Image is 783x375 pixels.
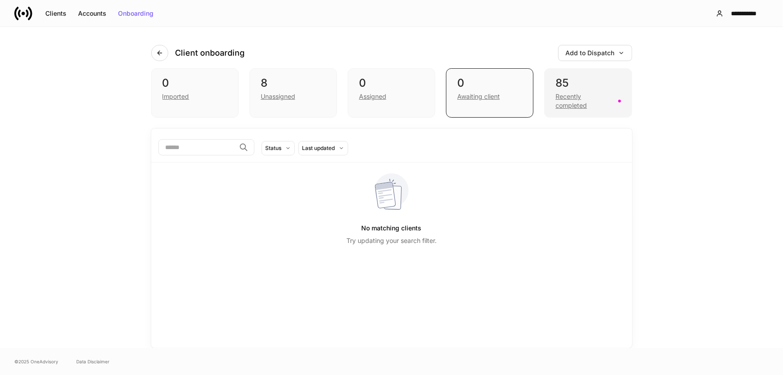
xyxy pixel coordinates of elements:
div: Imported [162,92,189,101]
div: 8 [261,76,326,90]
a: Data Disclaimer [76,358,109,365]
div: 0Imported [151,68,239,118]
div: 85 [556,76,621,90]
div: Add to Dispatch [566,50,625,56]
div: Unassigned [261,92,295,101]
button: Clients [39,6,72,21]
div: 0Assigned [348,68,435,118]
div: 0Awaiting client [446,68,534,118]
div: Clients [45,10,66,17]
div: Recently completed [556,92,612,110]
button: Last updated [298,141,348,155]
h4: Client onboarding [175,48,245,58]
div: 0 [457,76,522,90]
div: 85Recently completed [544,68,632,118]
div: Awaiting client [457,92,500,101]
div: Last updated [302,144,335,152]
button: Add to Dispatch [558,45,632,61]
div: Status [266,144,282,152]
button: Status [262,141,295,155]
div: Accounts [78,10,106,17]
p: Try updating your search filter. [346,236,437,245]
button: Accounts [72,6,112,21]
div: 8Unassigned [249,68,337,118]
span: © 2025 OneAdvisory [14,358,58,365]
div: Assigned [359,92,386,101]
div: Onboarding [118,10,153,17]
h5: No matching clients [362,220,422,236]
button: Onboarding [112,6,159,21]
div: 0 [162,76,227,90]
div: 0 [359,76,424,90]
